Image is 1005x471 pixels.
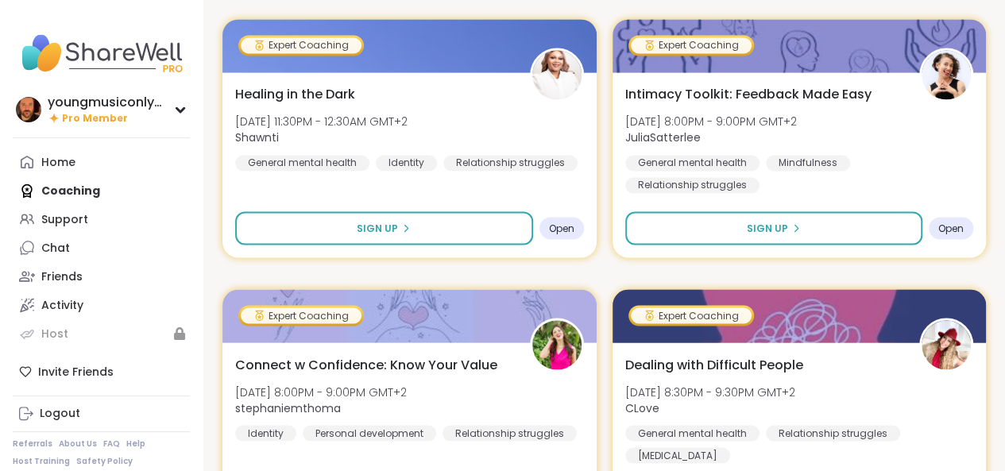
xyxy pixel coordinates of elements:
div: General mental health [625,425,760,441]
div: Relationship struggles [443,425,577,441]
img: Shawnti [532,50,582,99]
a: Safety Policy [76,456,133,467]
b: CLove [625,400,659,415]
div: Logout [40,406,80,422]
div: Chat [41,241,70,257]
a: Host Training [13,456,70,467]
div: Host [41,326,68,342]
div: Expert Coaching [241,37,361,53]
div: Home [41,155,75,171]
img: ShareWell Nav Logo [13,25,190,81]
a: Friends [13,262,190,291]
a: Referrals [13,438,52,450]
div: youngmusiconlypage [48,94,167,111]
div: Identity [235,425,296,441]
div: Relationship struggles [443,155,578,171]
span: Connect w Confidence: Know Your Value [235,355,497,374]
span: Open [938,222,964,234]
div: Expert Coaching [631,307,752,323]
div: Relationship struggles [766,425,900,441]
a: FAQ [103,438,120,450]
div: Expert Coaching [241,307,361,323]
div: [MEDICAL_DATA] [625,447,730,463]
span: [DATE] 8:00PM - 9:00PM GMT+2 [625,114,797,129]
span: [DATE] 8:00PM - 9:00PM GMT+2 [235,384,407,400]
a: Activity [13,291,190,319]
div: Friends [41,269,83,285]
div: General mental health [235,155,369,171]
a: Support [13,205,190,234]
a: Logout [13,400,190,428]
span: [DATE] 8:30PM - 9:30PM GMT+2 [625,384,795,400]
div: Identity [376,155,437,171]
b: stephaniemthoma [235,400,341,415]
img: CLove [922,320,971,369]
div: Activity [41,298,83,314]
img: JuliaSatterlee [922,50,971,99]
div: Personal development [303,425,436,441]
img: youngmusiconlypage [16,97,41,122]
div: General mental health [625,155,760,171]
a: Host [13,319,190,348]
a: Help [126,438,145,450]
div: Expert Coaching [631,37,752,53]
button: Sign Up [625,211,923,245]
button: Sign Up [235,211,533,245]
div: Relationship struggles [625,177,760,193]
a: Home [13,148,190,176]
div: Support [41,212,88,228]
div: Invite Friends [13,357,190,386]
div: Mindfulness [766,155,850,171]
span: Healing in the Dark [235,85,355,104]
span: Pro Member [62,112,128,125]
span: Sign Up [357,221,398,235]
span: Intimacy Toolkit: Feedback Made Easy [625,85,872,104]
span: Open [549,222,574,234]
a: About Us [59,438,97,450]
b: Shawnti [235,129,279,145]
img: stephaniemthoma [532,320,582,369]
span: [DATE] 11:30PM - 12:30AM GMT+2 [235,114,408,129]
a: Chat [13,234,190,262]
b: JuliaSatterlee [625,129,701,145]
span: Dealing with Difficult People [625,355,803,374]
span: Sign Up [747,221,788,235]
